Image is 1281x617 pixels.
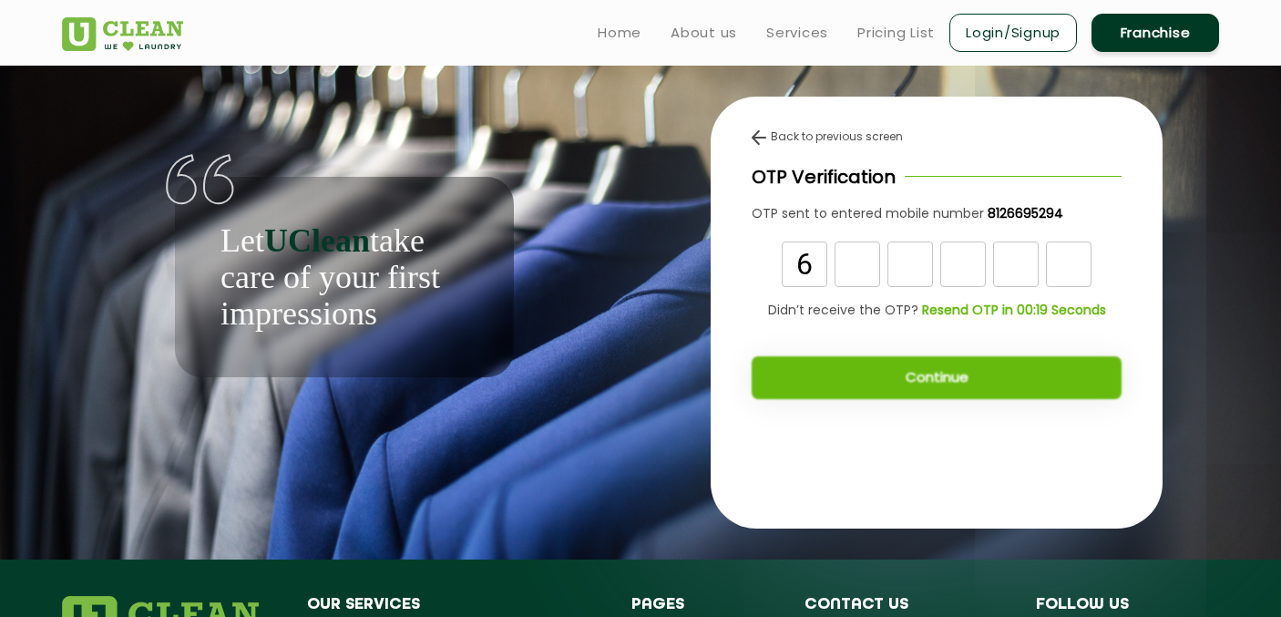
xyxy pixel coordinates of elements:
[166,154,234,205] img: quote-img
[918,301,1106,320] a: Resend OTP in 00:19 Seconds
[752,204,984,222] span: OTP sent to entered mobile number
[1091,14,1219,52] a: Franchise
[752,130,766,145] img: back-arrow.svg
[984,204,1063,223] a: 8126695294
[766,22,828,44] a: Services
[220,222,468,332] p: Let take care of your first impressions
[598,22,641,44] a: Home
[922,301,1106,319] b: Resend OTP in 00:19 Seconds
[264,222,370,259] b: UClean
[988,204,1063,222] b: 8126695294
[62,17,183,51] img: UClean Laundry and Dry Cleaning
[949,14,1077,52] a: Login/Signup
[768,301,918,320] span: Didn’t receive the OTP?
[752,129,1122,145] div: Back to previous screen
[857,22,935,44] a: Pricing List
[671,22,737,44] a: About us
[752,163,896,190] p: OTP Verification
